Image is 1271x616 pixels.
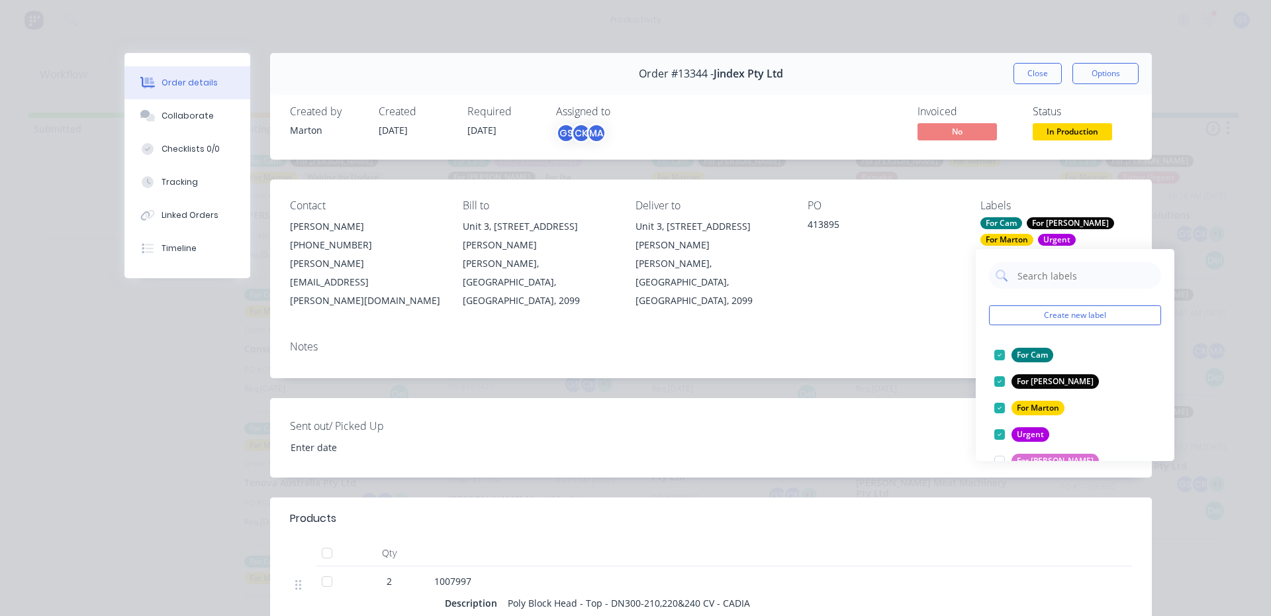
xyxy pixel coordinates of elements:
[587,123,606,143] div: MA
[162,110,214,122] div: Collaborate
[1016,262,1154,289] input: Search labels
[281,437,446,457] input: Enter date
[1033,123,1112,140] span: In Production
[980,199,1132,212] div: Labels
[1012,401,1064,415] div: For Marton
[463,199,614,212] div: Bill to
[463,217,614,254] div: Unit 3, [STREET_ADDRESS][PERSON_NAME]
[556,105,688,118] div: Assigned to
[162,143,220,155] div: Checklists 0/0
[918,123,997,140] span: No
[571,123,591,143] div: CK
[556,123,576,143] div: GS
[1033,105,1132,118] div: Status
[124,99,250,132] button: Collaborate
[556,123,606,143] button: GSCKMA
[989,399,1070,417] button: For Marton
[989,452,1104,470] button: For [PERSON_NAME]
[639,68,714,80] span: Order #13344 -
[379,105,451,118] div: Created
[290,105,363,118] div: Created by
[989,372,1104,391] button: For [PERSON_NAME]
[1012,374,1099,389] div: For [PERSON_NAME]
[290,340,1132,353] div: Notes
[387,574,392,588] span: 2
[290,418,455,434] label: Sent out/ Picked Up
[290,199,442,212] div: Contact
[1072,63,1139,84] button: Options
[124,166,250,199] button: Tracking
[1027,217,1114,229] div: For [PERSON_NAME]
[635,217,787,254] div: Unit 3, [STREET_ADDRESS][PERSON_NAME]
[124,232,250,265] button: Timeline
[434,575,471,588] span: 1007997
[1033,123,1112,143] button: In Production
[1012,427,1049,442] div: Urgent
[467,124,496,136] span: [DATE]
[1012,348,1053,362] div: For Cam
[635,254,787,310] div: [PERSON_NAME], [GEOGRAPHIC_DATA], [GEOGRAPHIC_DATA], 2099
[290,511,336,527] div: Products
[635,199,787,212] div: Deliver to
[290,217,442,236] div: [PERSON_NAME]
[635,217,787,310] div: Unit 3, [STREET_ADDRESS][PERSON_NAME][PERSON_NAME], [GEOGRAPHIC_DATA], [GEOGRAPHIC_DATA], 2099
[980,217,1022,229] div: For Cam
[350,540,429,566] div: Qty
[162,77,218,89] div: Order details
[290,217,442,310] div: [PERSON_NAME][PHONE_NUMBER][PERSON_NAME][EMAIL_ADDRESS][PERSON_NAME][DOMAIN_NAME]
[989,346,1059,364] button: For Cam
[1038,234,1076,246] div: Urgent
[502,593,755,613] div: Poly Block Head - Top - DN300-210,220&240 CV - CADIA
[467,105,540,118] div: Required
[463,217,614,310] div: Unit 3, [STREET_ADDRESS][PERSON_NAME][PERSON_NAME], [GEOGRAPHIC_DATA], [GEOGRAPHIC_DATA], 2099
[1012,454,1099,468] div: For [PERSON_NAME]
[808,199,959,212] div: PO
[989,305,1161,325] button: Create new label
[162,209,218,221] div: Linked Orders
[124,66,250,99] button: Order details
[445,593,502,613] div: Description
[1013,63,1062,84] button: Close
[989,425,1055,444] button: Urgent
[162,176,198,188] div: Tracking
[124,132,250,166] button: Checklists 0/0
[379,124,408,136] span: [DATE]
[980,234,1033,246] div: For Marton
[124,199,250,232] button: Linked Orders
[918,105,1017,118] div: Invoiced
[290,123,363,137] div: Marton
[162,242,197,254] div: Timeline
[290,236,442,254] div: [PHONE_NUMBER]
[714,68,783,80] span: Jindex Pty Ltd
[290,254,442,310] div: [PERSON_NAME][EMAIL_ADDRESS][PERSON_NAME][DOMAIN_NAME]
[808,217,959,236] div: 413895
[463,254,614,310] div: [PERSON_NAME], [GEOGRAPHIC_DATA], [GEOGRAPHIC_DATA], 2099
